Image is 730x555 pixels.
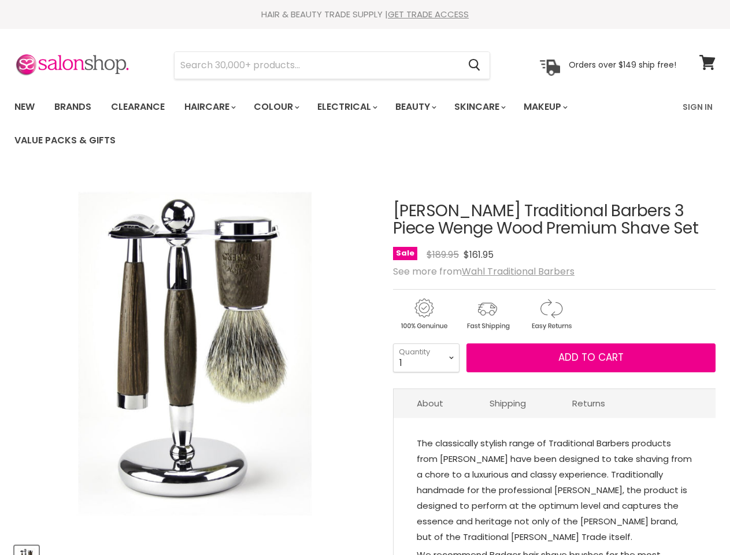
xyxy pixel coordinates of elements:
[393,202,716,238] h1: [PERSON_NAME] Traditional Barbers 3 Piece Wenge Wood Premium Shave Set
[427,248,459,261] span: $189.95
[245,95,306,119] a: Colour
[558,350,624,364] span: Add to cart
[464,248,494,261] span: $161.95
[569,60,676,70] p: Orders over $149 ship free!
[175,52,459,79] input: Search
[457,297,518,332] img: shipping.gif
[520,297,581,332] img: returns.gif
[14,173,376,535] div: Wahl Traditional Barbers 3 Piece Wenge Wood Premium Shave Set image. Click or Scroll to Zoom.
[393,265,575,278] span: See more from
[515,95,575,119] a: Makeup
[176,95,243,119] a: Haircare
[387,95,443,119] a: Beauty
[394,389,466,417] a: About
[6,95,43,119] a: New
[676,95,720,119] a: Sign In
[48,173,343,535] img: Wahl Traditional Barbers 3 Piece Wenge Wood Premium Shave Set
[466,343,716,372] button: Add to cart
[6,90,676,157] ul: Main menu
[446,95,513,119] a: Skincare
[462,265,575,278] a: Wahl Traditional Barbers
[309,95,384,119] a: Electrical
[393,247,417,260] span: Sale
[393,297,454,332] img: genuine.gif
[466,389,549,417] a: Shipping
[417,435,692,547] p: The classically stylish range of Traditional Barbers products from [PERSON_NAME] have been design...
[102,95,173,119] a: Clearance
[393,343,460,372] select: Quantity
[388,8,469,20] a: GET TRADE ACCESS
[6,128,124,153] a: Value Packs & Gifts
[549,389,628,417] a: Returns
[46,95,100,119] a: Brands
[174,51,490,79] form: Product
[459,52,490,79] button: Search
